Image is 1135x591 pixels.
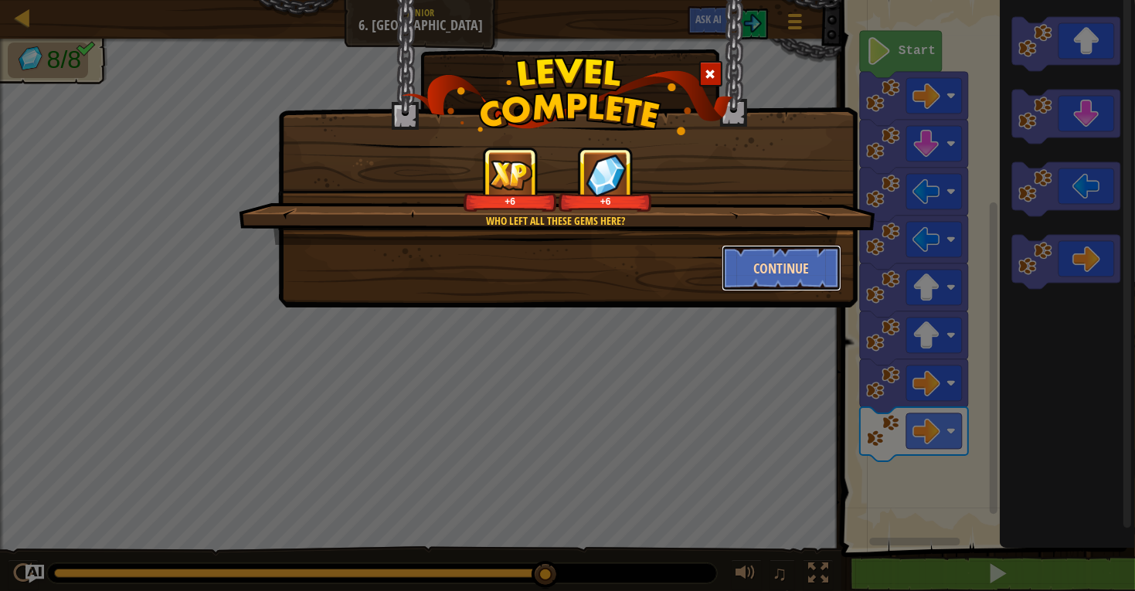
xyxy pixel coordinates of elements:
[402,57,733,135] img: level_complete.png
[467,195,554,207] div: +6
[562,195,649,207] div: +6
[586,154,627,196] img: reward_icon_gems.png
[722,245,841,291] button: Continue
[489,160,532,190] img: reward_icon_xp.png
[312,213,800,229] div: Who left all these gems here?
